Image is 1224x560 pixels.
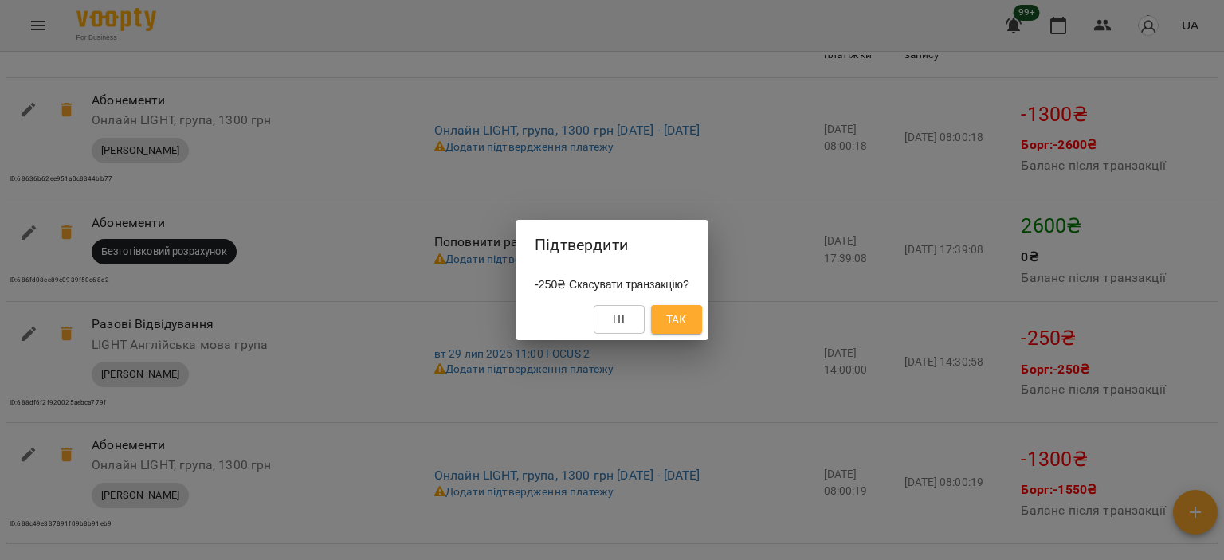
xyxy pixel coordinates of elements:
[594,305,645,334] button: Ні
[535,233,689,257] h2: Підтвердити
[613,310,625,329] span: Ні
[516,270,708,299] div: -250₴ Скасувати транзакцію?
[651,305,702,334] button: Так
[666,310,687,329] span: Так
